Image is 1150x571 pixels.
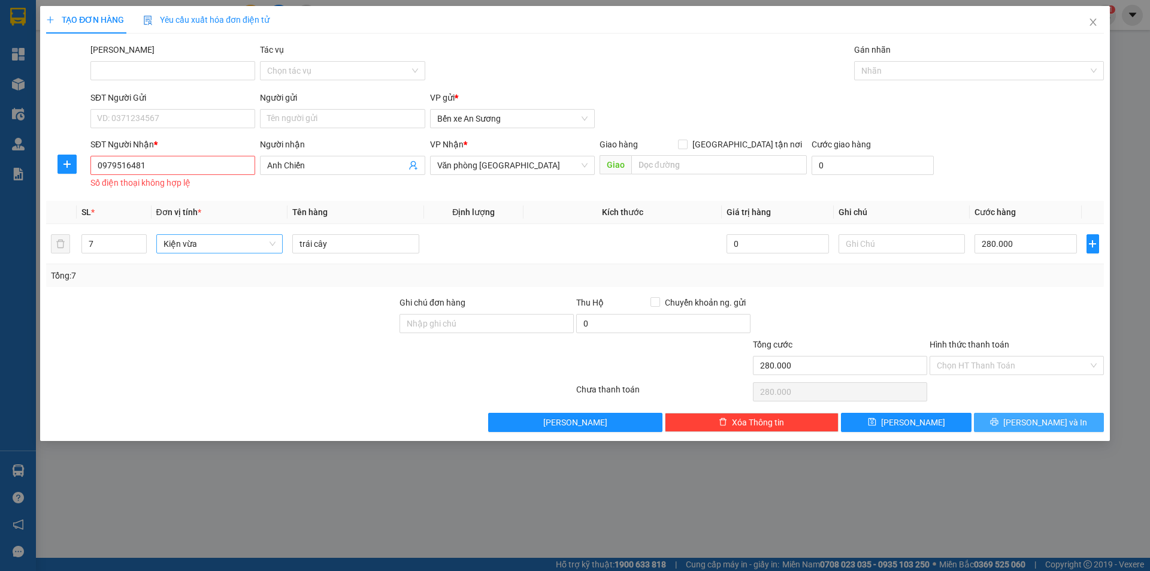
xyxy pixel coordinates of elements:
[1087,234,1099,253] button: plus
[292,207,328,217] span: Tên hàng
[1003,416,1087,429] span: [PERSON_NAME] và In
[58,159,76,169] span: plus
[543,416,607,429] span: [PERSON_NAME]
[841,413,971,432] button: save[PERSON_NAME]
[156,207,201,217] span: Đơn vị tính
[51,234,70,253] button: delete
[732,416,784,429] span: Xóa Thông tin
[110,70,220,95] div: Nhận: Văn phòng [GEOGRAPHIC_DATA]
[990,418,998,427] span: printer
[753,340,792,349] span: Tổng cước
[81,207,91,217] span: SL
[1088,17,1098,27] span: close
[437,156,588,174] span: Văn phòng Đà Nẵng
[408,161,418,170] span: user-add
[727,234,828,253] input: 0
[930,340,1009,349] label: Hình thức thanh toán
[665,413,839,432] button: deleteXóa Thông tin
[600,140,638,149] span: Giao hàng
[260,91,425,104] div: Người gửi
[631,155,807,174] input: Dọc đường
[854,45,891,55] label: Gán nhãn
[488,413,662,432] button: [PERSON_NAME]
[975,207,1016,217] span: Cước hàng
[812,156,934,175] input: Cước giao hàng
[600,155,631,174] span: Giao
[143,16,153,25] img: icon
[575,383,752,404] div: Chưa thanh toán
[452,207,495,217] span: Định lượng
[90,45,155,55] label: Mã ĐH
[46,16,55,24] span: plus
[602,207,643,217] span: Kích thước
[839,234,966,253] input: Ghi Chú
[437,110,588,128] span: Bến xe An Sương
[90,176,255,190] div: Số điện thoại không hợp lệ
[400,298,465,307] label: Ghi chú đơn hàng
[292,234,419,253] input: VD: Bàn, Ghế
[576,298,604,307] span: Thu Hộ
[46,15,124,25] span: TẠO ĐƠN HÀNG
[660,296,750,309] span: Chuyển khoản ng. gửi
[1087,239,1098,249] span: plus
[430,91,595,104] div: VP gửi
[90,61,255,80] input: Mã ĐH
[164,235,276,253] span: Kiện vừa
[9,70,104,95] div: Gửi: Bến xe An Sương
[143,15,270,25] span: Yêu cầu xuất hóa đơn điện tử
[812,140,871,149] label: Cước giao hàng
[260,45,284,55] label: Tác vụ
[51,269,444,282] div: Tổng: 7
[90,138,255,151] div: SĐT Người Nhận
[974,413,1104,432] button: printer[PERSON_NAME] và In
[719,418,727,427] span: delete
[688,138,807,151] span: [GEOGRAPHIC_DATA] tận nơi
[90,91,255,104] div: SĐT Người Gửi
[260,138,425,151] div: Người nhận
[57,155,77,174] button: plus
[834,201,970,224] th: Ghi chú
[881,416,945,429] span: [PERSON_NAME]
[430,140,464,149] span: VP Nhận
[1076,6,1110,40] button: Close
[66,50,162,64] text: BXAS1208250004
[400,314,574,333] input: Ghi chú đơn hàng
[868,418,876,427] span: save
[727,207,771,217] span: Giá trị hàng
